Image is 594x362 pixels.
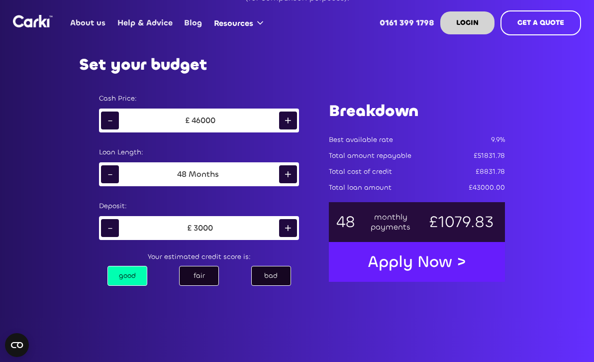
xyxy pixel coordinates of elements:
div: + [279,165,297,183]
a: About us [65,3,111,42]
div: £43000.00 [469,183,505,193]
a: GET A QUOTE [500,10,581,35]
div: Resources [214,18,253,29]
div: Deposit: [99,201,298,211]
div: Total loan amount [329,183,392,193]
div: £51831.78 [474,151,505,161]
div: Cash Price: [99,94,298,104]
div: Best available rate [329,135,393,145]
div: £8831.78 [476,167,505,177]
div: - [101,165,119,183]
a: Help & Advice [111,3,178,42]
strong: LOGIN [456,18,479,27]
a: 0161 399 1798 [374,3,440,42]
div: 48 [177,169,187,179]
h1: Breakdown [329,100,505,122]
a: Blog [179,3,208,42]
h2: Set your budget [79,56,207,74]
div: £ [183,116,192,125]
div: 46000 [192,116,215,125]
div: Total amount repayable [329,151,411,161]
img: Logo [13,15,53,27]
a: home [13,15,53,27]
div: + [279,219,297,237]
div: - [101,112,119,129]
a: Apply Now > [358,246,476,277]
div: Your estimated credit score is: [89,250,308,264]
div: Loan Length: [99,147,298,157]
a: LOGIN [440,11,495,34]
div: £1079.83 [425,217,498,227]
div: 3000 [194,223,213,233]
div: Total cost of credit [329,167,392,177]
div: monthly payments [370,212,411,232]
button: Open CMP widget [5,333,29,357]
strong: GET A QUOTE [517,18,564,27]
div: - [101,219,119,237]
div: + [279,112,297,129]
div: £ [185,223,194,233]
strong: 0161 399 1798 [380,17,434,28]
div: 9.9% [491,135,505,145]
div: Resources [208,4,273,42]
div: Months [187,169,221,179]
div: 48 [335,217,356,227]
